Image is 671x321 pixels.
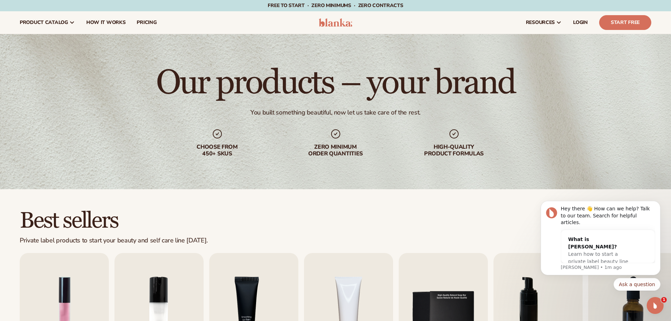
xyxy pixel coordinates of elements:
[268,2,403,9] span: Free to start · ZERO minimums · ZERO contracts
[520,11,567,34] a: resources
[20,209,208,233] h2: Best sellers
[599,15,651,30] a: Start Free
[647,297,664,314] iframe: Intercom live chat
[530,185,671,302] iframe: Intercom notifications message
[20,237,208,245] div: Private label products to start your beauty and self care line [DATE].
[250,109,421,117] div: You built something beautiful, now let us take care of the rest.
[526,20,555,25] span: resources
[567,11,594,34] a: LOGIN
[86,20,126,25] span: How It Works
[131,11,162,34] a: pricing
[20,20,68,25] span: product catalog
[14,11,81,34] a: product catalog
[137,20,156,25] span: pricing
[409,144,499,157] div: High-quality product formulas
[156,66,515,100] h1: Our products – your brand
[291,144,381,157] div: Zero minimum order quantities
[172,144,262,157] div: Choose from 450+ Skus
[319,18,352,27] img: logo
[573,20,588,25] span: LOGIN
[661,297,667,303] span: 1
[81,11,131,34] a: How It Works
